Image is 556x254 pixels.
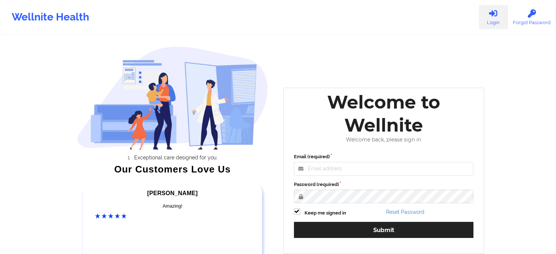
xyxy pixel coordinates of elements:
a: Forgot Password [507,5,556,29]
div: Welcome to Wellnite [289,91,479,137]
label: Email (required) [294,153,474,160]
div: Our Customers Love Us [77,166,268,173]
span: [PERSON_NAME] [147,190,198,196]
li: Exceptional care designed for you. [84,155,268,160]
a: Reset Password [386,209,424,215]
div: Welcome back, please sign in [289,137,479,143]
a: Login [479,5,507,29]
label: Password (required) [294,181,474,188]
div: Amazing! [95,202,250,210]
input: Email address [294,162,474,176]
label: Keep me signed in [305,209,346,217]
img: wellnite-auth-hero_200.c722682e.png [77,46,268,149]
button: Submit [294,222,474,238]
